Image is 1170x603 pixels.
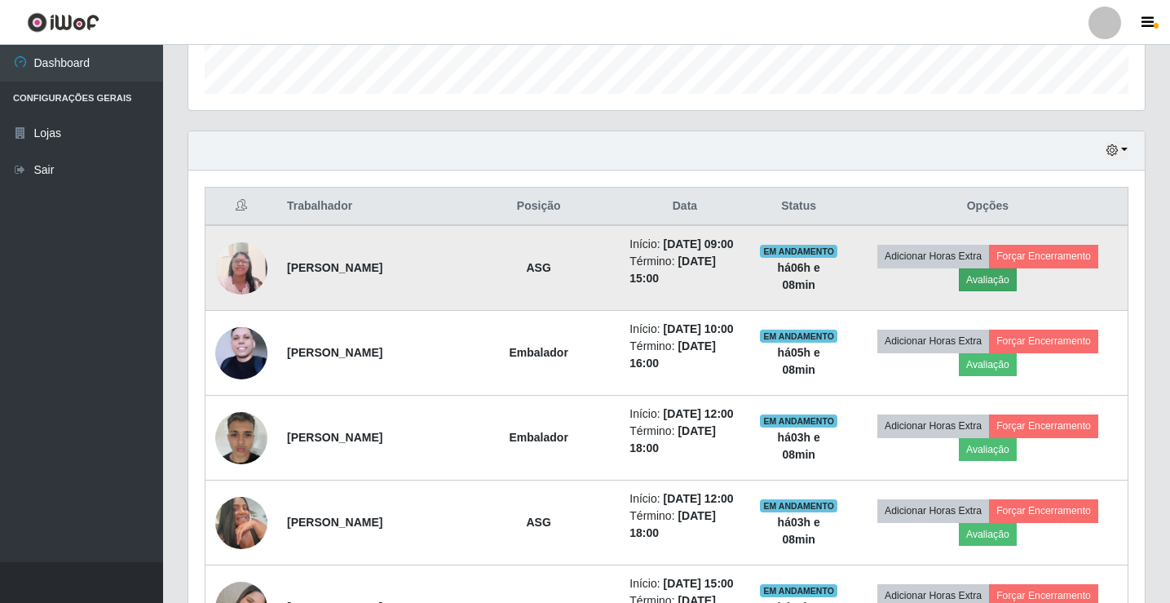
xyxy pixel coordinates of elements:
[620,188,749,226] th: Data
[629,406,740,423] li: Início:
[457,188,620,226] th: Posição
[760,245,837,258] span: EM ANDAMENTO
[664,577,734,590] time: [DATE] 15:00
[277,188,457,226] th: Trabalhador
[959,268,1017,291] button: Avaliação
[527,261,551,274] strong: ASG
[877,245,989,268] button: Adicionar Horas Extra
[959,353,1017,376] button: Avaliação
[778,346,820,376] strong: há 05 h e 08 min
[778,261,820,291] strong: há 06 h e 08 min
[629,321,740,338] li: Início:
[629,490,740,508] li: Início:
[629,575,740,592] li: Início:
[760,499,837,512] span: EM ANDAMENTO
[778,516,820,546] strong: há 03 h e 08 min
[877,330,989,352] button: Adicionar Horas Extra
[510,431,568,444] strong: Embalador
[629,508,740,542] li: Término:
[629,423,740,457] li: Término:
[287,346,382,359] strong: [PERSON_NAME]
[510,346,568,359] strong: Embalador
[215,403,267,472] img: 1753187317343.jpeg
[877,499,989,522] button: Adicionar Horas Extra
[664,237,734,251] time: [DATE] 09:00
[989,330,1098,352] button: Forçar Encerramento
[287,431,382,444] strong: [PERSON_NAME]
[760,584,837,597] span: EM ANDAMENTO
[215,233,267,303] img: 1734900991405.jpeg
[959,523,1017,546] button: Avaliação
[287,261,382,274] strong: [PERSON_NAME]
[989,415,1098,437] button: Forçar Encerramento
[629,253,740,287] li: Término:
[664,492,734,505] time: [DATE] 12:00
[527,516,551,529] strong: ASG
[664,407,734,420] time: [DATE] 12:00
[760,330,837,343] span: EM ANDAMENTO
[287,516,382,529] strong: [PERSON_NAME]
[215,319,267,388] img: 1706546677123.jpeg
[629,236,740,253] li: Início:
[877,415,989,437] button: Adicionar Horas Extra
[750,188,848,226] th: Status
[27,12,99,33] img: CoreUI Logo
[664,322,734,335] time: [DATE] 10:00
[959,438,1017,461] button: Avaliação
[848,188,1128,226] th: Opções
[989,245,1098,268] button: Forçar Encerramento
[215,497,267,549] img: 1754749446637.jpeg
[778,431,820,461] strong: há 03 h e 08 min
[760,415,837,428] span: EM ANDAMENTO
[989,499,1098,522] button: Forçar Encerramento
[629,338,740,372] li: Término:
